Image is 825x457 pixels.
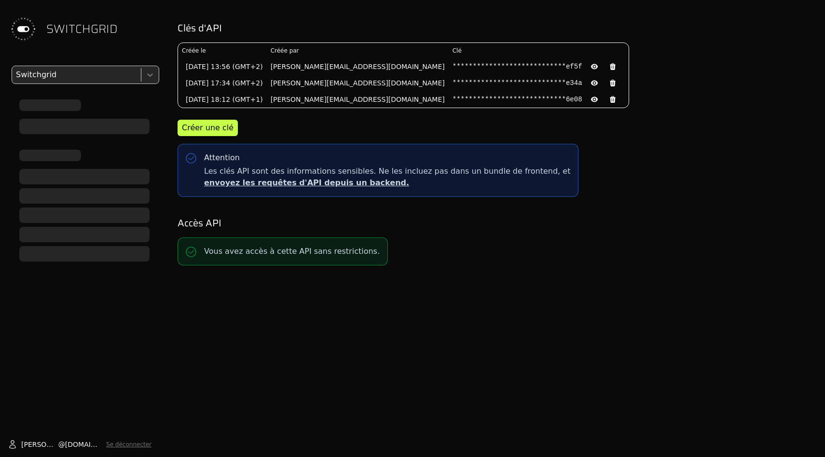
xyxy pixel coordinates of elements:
[178,216,811,230] h2: Accès API
[178,43,267,58] th: Créée le
[178,58,267,75] td: [DATE] 13:56 (GMT+2)
[267,75,449,91] td: [PERSON_NAME][EMAIL_ADDRESS][DOMAIN_NAME]
[267,43,449,58] th: Créée par
[267,58,449,75] td: [PERSON_NAME][EMAIL_ADDRESS][DOMAIN_NAME]
[46,21,118,37] span: SWITCHGRID
[65,440,102,449] span: [DOMAIN_NAME]
[8,14,39,44] img: Switchgrid Logo
[204,166,570,189] span: Les clés API sont des informations sensibles. Ne les incluez pas dans un bundle de frontend, et
[178,21,811,35] h2: Clés d'API
[58,440,65,449] span: @
[178,75,267,91] td: [DATE] 17:34 (GMT+2)
[204,246,380,257] p: Vous avez accès à cette API sans restrictions.
[449,43,629,58] th: Clé
[267,91,449,108] td: [PERSON_NAME][EMAIL_ADDRESS][DOMAIN_NAME]
[182,122,234,134] div: Créer une clé
[204,177,570,189] p: envoyez les requêtes d'API depuis un backend.
[178,91,267,108] td: [DATE] 18:12 (GMT+1)
[204,152,240,164] div: Attention
[178,120,238,136] button: Créer une clé
[106,441,151,448] button: Se déconnecter
[21,440,58,449] span: [PERSON_NAME]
